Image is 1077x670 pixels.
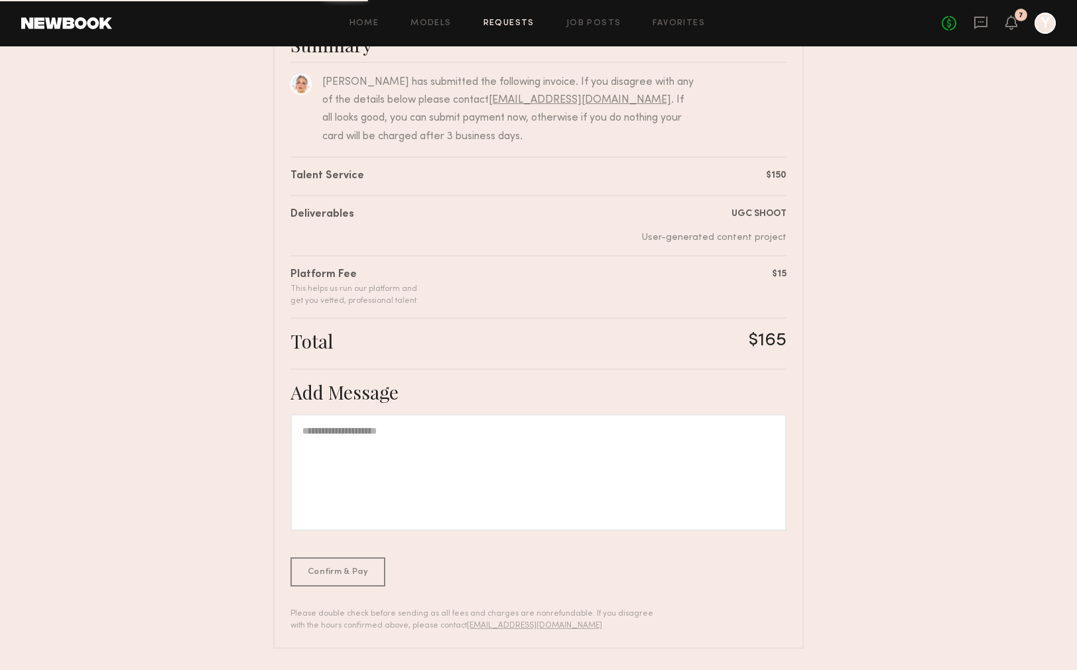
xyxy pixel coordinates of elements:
div: 7 [1019,12,1023,19]
a: Favorites [653,19,705,28]
div: $15 [772,267,787,281]
a: [EMAIL_ADDRESS][DOMAIN_NAME] [467,622,602,630]
div: User-generated content project [642,231,787,245]
a: Home [349,19,379,28]
div: Add Message [290,380,787,404]
div: Total [290,329,333,353]
a: Requests [483,19,535,28]
div: $150 [766,168,787,182]
a: Models [411,19,451,28]
div: UGC SHOOT [642,207,787,221]
div: Please double check before sending as all fees and charges are nonrefundable. If you disagree wit... [290,608,663,632]
div: Summary [290,33,787,56]
a: Job Posts [566,19,621,28]
a: [EMAIL_ADDRESS][DOMAIN_NAME] [489,95,671,105]
div: This helps us run our platform and get you vetted, professional talent. [290,283,418,307]
a: Y [1035,13,1056,34]
div: Platform Fee [290,267,418,283]
div: [PERSON_NAME] has submitted the following invoice. If you disagree with any of the details below ... [322,74,694,146]
div: Talent Service [290,168,364,184]
div: Deliverables [290,207,354,223]
div: $165 [749,329,787,353]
